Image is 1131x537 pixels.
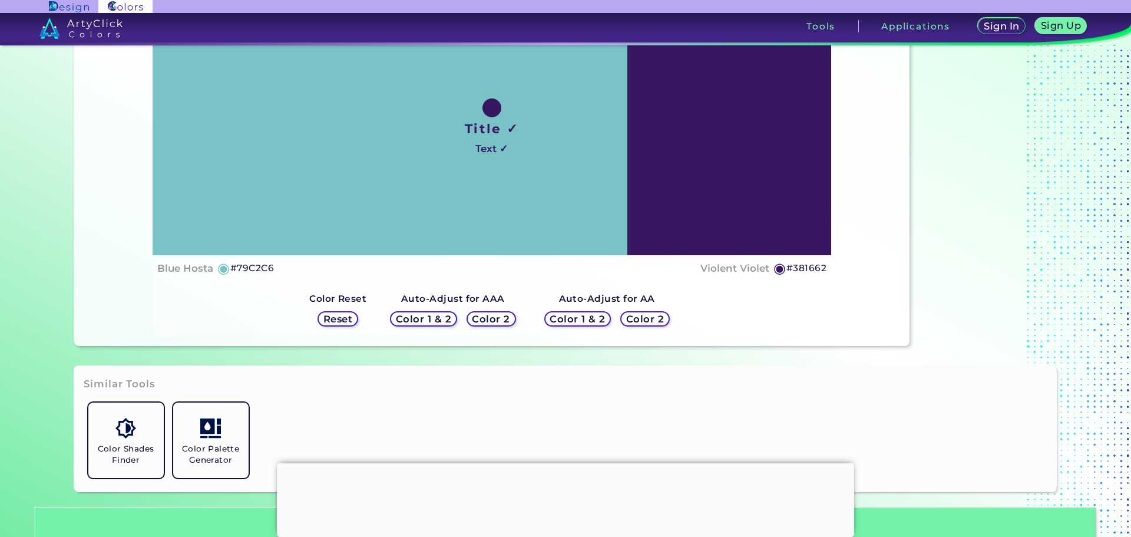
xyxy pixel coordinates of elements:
strong: Color Reset [309,293,366,304]
h5: ◉ [217,261,230,275]
img: icon_color_shades.svg [115,418,136,439]
h5: Color 2 [474,315,508,324]
h3: Applications [881,22,950,31]
h5: Sign In [986,22,1017,31]
h5: Reset [325,315,351,324]
a: Color Shades Finder [84,398,168,483]
a: Sign Up [1037,19,1084,34]
h5: Color Shades Finder [93,443,159,466]
h4: Blue Hosta [157,260,213,277]
a: Sign In [980,19,1024,34]
h5: Color Palette Generator [178,443,244,466]
h3: Tools [806,22,835,31]
h1: Title ✓ [465,120,519,137]
h5: #79C2C6 [230,261,274,276]
iframe: Advertisement [277,463,854,534]
h3: Similar Tools [84,377,156,391]
h5: Sign Up [1043,21,1079,30]
h5: ◉ [773,261,786,275]
img: icon_col_pal_col.svg [200,418,221,439]
strong: Auto-Adjust for AA [559,293,655,304]
strong: Auto-Adjust for AAA [401,293,505,304]
h5: #381662 [786,261,826,276]
img: ArtyClick Design logo [49,1,88,12]
a: Color Palette Generator [168,398,253,483]
h4: Violent Violet [700,260,769,277]
h5: Color 1 & 2 [399,315,449,324]
img: logo_artyclick_colors_white.svg [39,18,123,39]
h5: Color 2 [628,315,662,324]
h4: Text ✓ [475,140,508,157]
h5: Color 1 & 2 [553,315,603,324]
